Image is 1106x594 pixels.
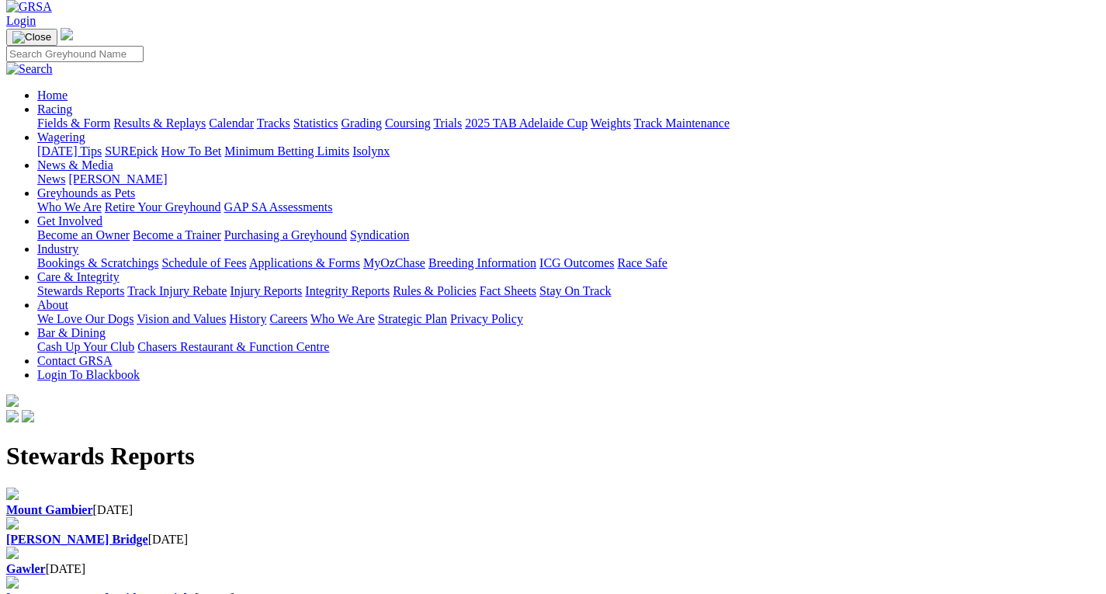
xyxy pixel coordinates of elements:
[37,270,120,283] a: Care & Integrity
[37,214,102,228] a: Get Involved
[37,284,1100,298] div: Care & Integrity
[37,200,102,214] a: Who We Are
[105,144,158,158] a: SUREpick
[37,144,102,158] a: [DATE] Tips
[634,116,730,130] a: Track Maintenance
[37,158,113,172] a: News & Media
[22,410,34,422] img: twitter.svg
[37,144,1100,158] div: Wagering
[305,284,390,297] a: Integrity Reports
[393,284,477,297] a: Rules & Policies
[229,312,266,325] a: History
[269,312,307,325] a: Careers
[37,102,72,116] a: Racing
[6,488,19,500] img: file-red.svg
[6,46,144,62] input: Search
[428,256,536,269] a: Breeding Information
[6,62,53,76] img: Search
[161,144,222,158] a: How To Bet
[37,116,110,130] a: Fields & Form
[539,256,614,269] a: ICG Outcomes
[37,228,130,241] a: Become an Owner
[480,284,536,297] a: Fact Sheets
[617,256,667,269] a: Race Safe
[6,442,1100,471] h1: Stewards Reports
[37,200,1100,214] div: Greyhounds as Pets
[37,312,1100,326] div: About
[6,533,1100,547] div: [DATE]
[224,228,347,241] a: Purchasing a Greyhound
[137,312,226,325] a: Vision and Values
[127,284,227,297] a: Track Injury Rebate
[539,284,611,297] a: Stay On Track
[6,533,148,546] a: [PERSON_NAME] Bridge
[6,410,19,422] img: facebook.svg
[6,562,1100,576] div: [DATE]
[37,186,135,200] a: Greyhounds as Pets
[224,144,349,158] a: Minimum Betting Limits
[161,256,246,269] a: Schedule of Fees
[37,256,1100,270] div: Industry
[37,228,1100,242] div: Get Involved
[6,394,19,407] img: logo-grsa-white.png
[6,503,93,516] a: Mount Gambier
[230,284,302,297] a: Injury Reports
[249,256,360,269] a: Applications & Forms
[113,116,206,130] a: Results & Replays
[342,116,382,130] a: Grading
[257,116,290,130] a: Tracks
[363,256,425,269] a: MyOzChase
[37,326,106,339] a: Bar & Dining
[6,29,57,46] button: Toggle navigation
[61,28,73,40] img: logo-grsa-white.png
[6,503,1100,517] div: [DATE]
[137,340,329,353] a: Chasers Restaurant & Function Centre
[378,312,447,325] a: Strategic Plan
[310,312,375,325] a: Who We Are
[591,116,631,130] a: Weights
[352,144,390,158] a: Isolynx
[37,172,65,186] a: News
[37,256,158,269] a: Bookings & Scratchings
[37,116,1100,130] div: Racing
[37,284,124,297] a: Stewards Reports
[209,116,254,130] a: Calendar
[6,517,19,530] img: file-red.svg
[37,340,1100,354] div: Bar & Dining
[37,89,68,102] a: Home
[37,130,85,144] a: Wagering
[450,312,523,325] a: Privacy Policy
[465,116,588,130] a: 2025 TAB Adelaide Cup
[105,200,221,214] a: Retire Your Greyhound
[6,14,36,27] a: Login
[433,116,462,130] a: Trials
[37,340,134,353] a: Cash Up Your Club
[224,200,333,214] a: GAP SA Assessments
[6,576,19,589] img: file-red.svg
[6,547,19,559] img: file-red.svg
[12,31,51,43] img: Close
[385,116,431,130] a: Coursing
[293,116,338,130] a: Statistics
[37,298,68,311] a: About
[68,172,167,186] a: [PERSON_NAME]
[37,368,140,381] a: Login To Blackbook
[37,172,1100,186] div: News & Media
[133,228,221,241] a: Become a Trainer
[6,562,46,575] a: Gawler
[350,228,409,241] a: Syndication
[37,312,133,325] a: We Love Our Dogs
[37,354,112,367] a: Contact GRSA
[37,242,78,255] a: Industry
